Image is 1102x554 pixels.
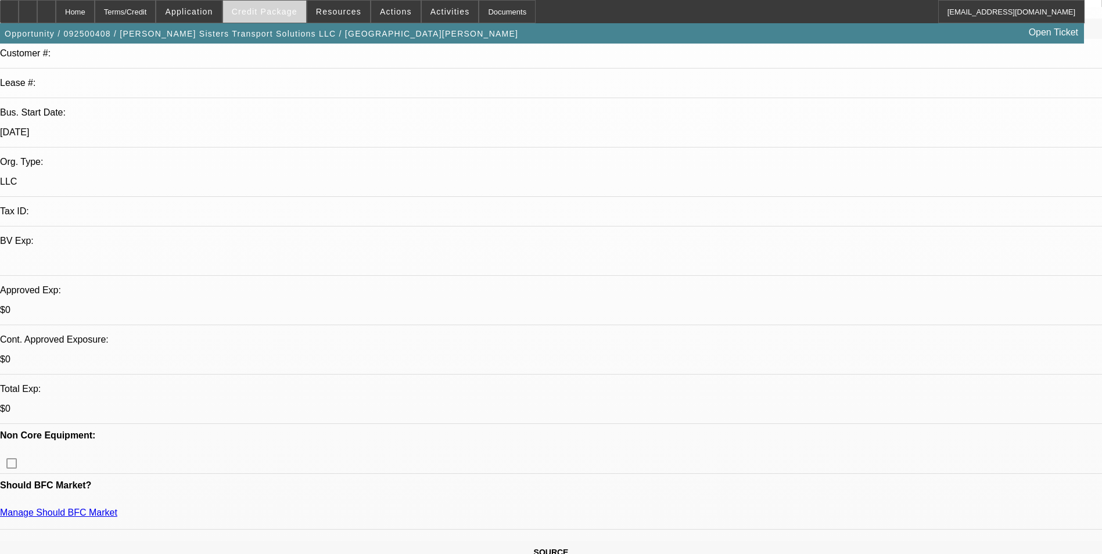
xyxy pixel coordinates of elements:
span: Opportunity / 092500408 / [PERSON_NAME] Sisters Transport Solutions LLC / [GEOGRAPHIC_DATA][PERSO... [5,29,518,38]
button: Actions [371,1,421,23]
button: Resources [307,1,370,23]
span: Resources [316,7,361,16]
span: Credit Package [232,7,297,16]
span: Activities [430,7,470,16]
button: Credit Package [223,1,306,23]
span: Application [165,7,213,16]
a: Open Ticket [1024,23,1083,42]
button: Activities [422,1,479,23]
button: Application [156,1,221,23]
span: Actions [380,7,412,16]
